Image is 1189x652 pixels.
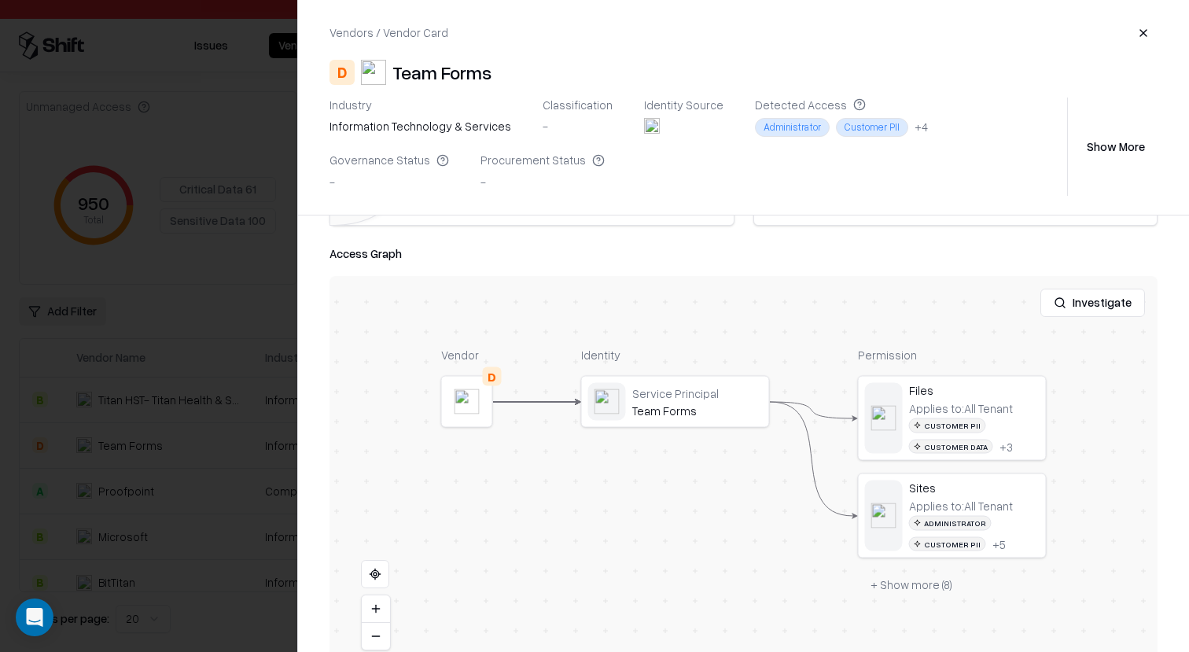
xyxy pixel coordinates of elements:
img: entra.microsoft.com [644,118,660,134]
div: Industry [329,98,511,112]
div: - [543,118,613,134]
div: Team Forms [632,403,763,418]
div: Team Forms [392,60,491,85]
div: Vendors / Vendor Card [329,24,448,41]
button: Show More [1074,132,1158,160]
div: Access Graph [329,245,1158,263]
div: Service Principal [632,385,763,400]
div: - [329,174,449,190]
div: information technology & services [329,118,511,134]
button: +3 [999,439,1013,453]
div: Customer Data [909,439,993,454]
div: Administrator [755,118,830,136]
img: Team Forms [361,60,386,85]
div: + 3 [999,439,1013,453]
div: + 5 [992,536,1006,551]
button: + Show more (8) [858,571,965,599]
div: Procurement Status [480,153,605,167]
div: Sites [909,481,1040,495]
div: Identity [581,346,770,363]
div: Identity Source [644,98,723,112]
div: Customer PII [909,536,986,551]
div: Vendor [441,346,493,363]
div: Customer PII [909,418,986,433]
div: D [329,60,355,85]
div: Customer PII [836,118,908,136]
div: Permission [858,346,1047,363]
button: Investigate [1040,289,1145,317]
div: Applies to: All Tenant [909,400,1013,414]
div: Detected Access [755,98,928,112]
div: D [483,367,502,386]
div: Administrator [909,516,992,531]
div: Classification [543,98,613,112]
div: Governance Status [329,153,449,167]
div: Applies to: All Tenant [909,498,1013,512]
div: + 4 [915,119,928,135]
button: +4 [915,119,928,135]
div: - [480,174,605,190]
button: +5 [992,536,1006,551]
div: Files [909,383,1040,397]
